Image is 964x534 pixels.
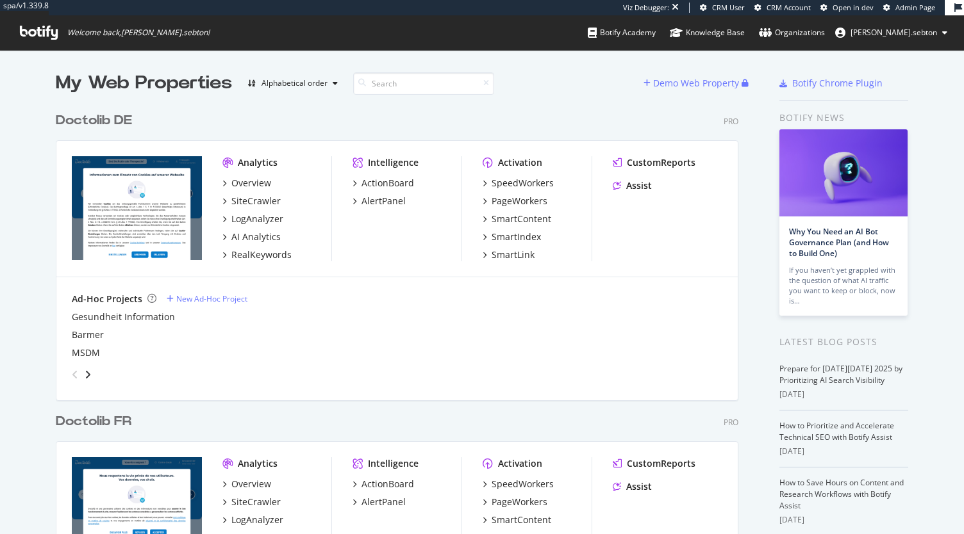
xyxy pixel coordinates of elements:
div: My Web Properties [56,70,232,96]
div: Assist [626,480,652,493]
a: LogAnalyzer [222,213,283,225]
button: [PERSON_NAME].sebton [825,22,958,43]
div: Pro [724,116,738,127]
div: Activation [498,156,542,169]
a: Organizations [759,15,825,50]
a: Gesundheit Information [72,311,175,323]
a: Demo Web Property [644,77,742,88]
a: Assist [613,179,652,192]
a: RealKeywords [222,248,292,261]
div: Overview [231,478,271,490]
div: AlertPanel [361,496,406,508]
div: [DATE] [779,389,908,400]
div: Viz Debugger: [623,3,669,13]
a: Botify Academy [588,15,656,50]
input: Search [353,72,494,95]
div: Alphabetical order [262,79,328,87]
a: Prepare for [DATE][DATE] 2025 by Prioritizing AI Search Visibility [779,363,902,385]
a: Assist [613,480,652,493]
a: SmartContent [483,213,551,225]
a: Why You Need an AI Bot Governance Plan (and How to Build One) [789,226,889,259]
div: angle-right [83,368,92,381]
span: Open in dev [833,3,874,12]
a: How to Prioritize and Accelerate Technical SEO with Botify Assist [779,420,894,442]
div: SpeedWorkers [492,177,554,190]
a: SiteCrawler [222,496,281,508]
div: [DATE] [779,514,908,526]
div: Demo Web Property [653,77,739,90]
div: PageWorkers [492,496,547,508]
a: CRM Account [754,3,811,13]
div: ActionBoard [361,177,414,190]
div: CustomReports [627,156,695,169]
div: Botify Chrome Plugin [792,77,883,90]
a: AlertPanel [353,496,406,508]
a: Doctolib DE [56,111,137,130]
a: CRM User [700,3,745,13]
a: How to Save Hours on Content and Research Workflows with Botify Assist [779,477,904,511]
div: Activation [498,457,542,470]
div: SpeedWorkers [492,478,554,490]
span: anne.sebton [851,27,937,38]
a: Overview [222,478,271,490]
div: Knowledge Base [670,26,745,39]
a: AlertPanel [353,195,406,207]
a: Barmer [72,328,104,341]
a: CustomReports [613,156,695,169]
a: AI Analytics [222,231,281,243]
div: ActionBoard [361,478,414,490]
div: SmartContent [492,213,551,225]
div: Ad-Hoc Projects [72,293,142,305]
a: MSDM [72,346,100,359]
a: SpeedWorkers [483,177,554,190]
a: PageWorkers [483,496,547,508]
a: Doctolib FR [56,412,137,431]
button: Demo Web Property [644,73,742,93]
a: New Ad-Hoc Project [167,293,247,304]
a: SmartContent [483,514,551,526]
div: Botify news [779,111,908,125]
div: SmartLink [492,248,535,261]
a: SpeedWorkers [483,478,554,490]
a: ActionBoard [353,177,414,190]
div: LogAnalyzer [231,213,283,225]
div: RealKeywords [231,248,292,261]
div: Assist [626,179,652,192]
img: Why You Need an AI Bot Governance Plan (and How to Build One) [779,129,908,216]
span: CRM Account [767,3,811,12]
a: Botify Chrome Plugin [779,77,883,90]
div: Doctolib FR [56,412,131,431]
span: Admin Page [895,3,935,12]
div: Analytics [238,457,278,470]
div: New Ad-Hoc Project [176,293,247,304]
div: SiteCrawler [231,496,281,508]
a: SmartLink [483,248,535,261]
a: SiteCrawler [222,195,281,207]
a: LogAnalyzer [222,514,283,526]
a: PageWorkers [483,195,547,207]
span: Welcome back, [PERSON_NAME].sebton ! [67,28,210,38]
div: Botify Academy [588,26,656,39]
div: Intelligence [368,156,419,169]
div: SiteCrawler [231,195,281,207]
a: ActionBoard [353,478,414,490]
div: If you haven’t yet grappled with the question of what AI traffic you want to keep or block, now is… [789,265,898,306]
div: LogAnalyzer [231,514,283,526]
div: SmartContent [492,514,551,526]
button: Alphabetical order [242,73,343,93]
div: Doctolib DE [56,111,132,130]
a: Admin Page [883,3,935,13]
img: doctolib.de [72,156,202,260]
a: SmartIndex [483,231,541,243]
div: Overview [231,177,271,190]
div: AlertPanel [361,195,406,207]
div: Latest Blog Posts [779,335,908,349]
span: CRM User [712,3,745,12]
div: Analytics [238,156,278,169]
a: Overview [222,177,271,190]
div: SmartIndex [492,231,541,243]
div: angle-left [67,364,83,385]
a: Open in dev [820,3,874,13]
